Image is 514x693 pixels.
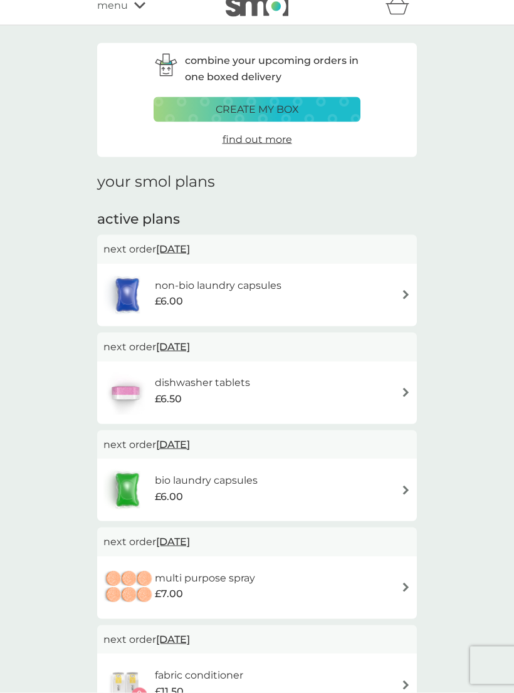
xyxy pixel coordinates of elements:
[103,241,411,258] p: next order
[156,529,190,554] span: [DATE]
[401,583,411,592] img: arrow right
[155,586,183,602] span: £7.00
[216,102,299,118] p: create my box
[155,391,182,407] span: £6.50
[401,680,411,690] img: arrow right
[223,133,292,145] span: find out more
[155,278,281,294] h6: non-bio laundry capsules
[156,335,190,359] span: [DATE]
[223,132,292,148] a: find out more
[103,566,155,610] img: multi purpose spray
[154,97,360,122] button: create my box
[103,534,411,550] p: next order
[401,388,411,397] img: arrow right
[156,237,190,261] span: [DATE]
[401,486,411,495] img: arrow right
[103,468,151,512] img: bio laundry capsules
[103,273,151,317] img: non-bio laundry capsules
[103,632,411,648] p: next order
[185,53,360,85] p: combine your upcoming orders in one boxed delivery
[155,375,250,391] h6: dishwasher tablets
[155,293,183,310] span: £6.00
[156,432,190,457] span: [DATE]
[155,472,258,489] h6: bio laundry capsules
[103,371,147,415] img: dishwasher tablets
[155,667,243,684] h6: fabric conditioner
[97,210,417,229] h2: active plans
[401,290,411,300] img: arrow right
[103,437,411,453] p: next order
[155,489,183,505] span: £6.00
[155,570,255,586] h6: multi purpose spray
[156,627,190,652] span: [DATE]
[103,339,411,355] p: next order
[97,173,417,191] h1: your smol plans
